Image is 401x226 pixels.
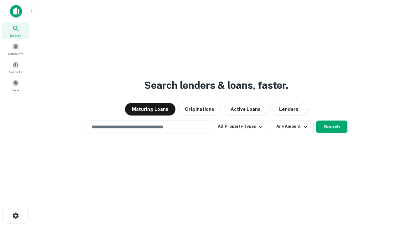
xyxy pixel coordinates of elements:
[10,33,21,38] span: Search
[213,121,267,133] button: All Property Types
[370,156,401,186] iframe: Chat Widget
[2,22,29,39] a: Search
[11,88,20,93] span: Saved
[10,5,22,18] img: capitalize-icon.png
[9,69,22,74] span: Contacts
[8,51,23,56] span: Borrowers
[2,77,29,94] a: Saved
[125,103,175,116] button: Maturing Loans
[224,103,268,116] button: Active Loans
[316,121,347,133] button: Search
[2,59,29,76] a: Contacts
[270,121,314,133] button: Any Amount
[144,78,288,93] h3: Search lenders & loans, faster.
[2,40,29,57] a: Borrowers
[178,103,221,116] button: Originations
[270,103,308,116] button: Lenders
